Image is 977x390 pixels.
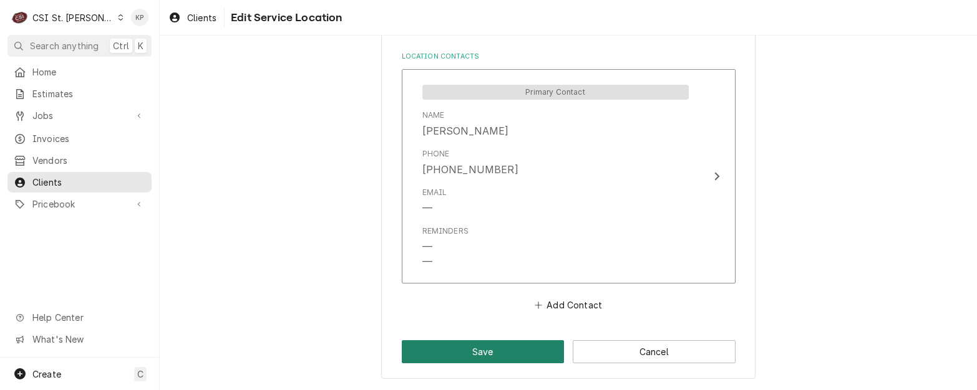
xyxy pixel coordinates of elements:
div: CSI St. [PERSON_NAME] [32,11,114,24]
span: Search anything [30,39,99,52]
span: Pricebook [32,197,127,211]
span: Primary Contact [422,85,689,100]
div: KP [131,9,148,26]
a: Go to What's New [7,329,152,350]
div: CSI St. Louis's Avatar [11,9,29,26]
div: [PHONE_NUMBER] [422,162,518,177]
div: — [422,239,432,254]
div: Primary [422,83,689,100]
div: Name [422,110,445,121]
div: Phone [422,148,450,159]
button: Search anythingCtrlK [7,35,152,57]
button: Update Contact [402,69,736,284]
span: Clients [32,176,145,189]
span: Home [32,65,145,78]
div: Location Contacts [402,52,736,314]
a: Vendors [7,150,152,171]
span: Help Center [32,311,144,324]
div: — [422,254,432,269]
div: C [11,9,29,26]
div: Button Group [402,340,736,363]
span: What's New [32,333,144,346]
span: Create [32,369,61,379]
div: [PERSON_NAME] [422,123,509,138]
div: — [422,201,432,216]
button: Save [402,340,565,363]
span: C [137,368,143,381]
button: Cancel [573,340,736,363]
span: Jobs [32,109,127,122]
button: Add Contact [532,297,604,314]
a: Clients [163,7,221,28]
a: Go to Help Center [7,307,152,328]
div: Reminders [422,226,469,237]
span: Edit Service Location [227,9,342,26]
div: Email [422,187,447,198]
label: Location Contacts [402,52,736,62]
div: Reminders [422,226,469,269]
div: Email [422,187,447,216]
a: Estimates [7,83,152,104]
a: Go to Pricebook [7,194,152,214]
a: Invoices [7,128,152,149]
span: Invoices [32,132,145,145]
span: Vendors [32,154,145,167]
a: Go to Jobs [7,105,152,126]
span: K [138,39,143,52]
a: Home [7,62,152,82]
div: Name [422,110,509,138]
div: Phone [422,148,518,177]
span: Ctrl [113,39,129,52]
span: Clients [187,11,216,24]
div: Button Group Row [402,340,736,363]
a: Clients [7,172,152,193]
div: Kym Parson's Avatar [131,9,148,26]
span: Estimates [32,87,145,100]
